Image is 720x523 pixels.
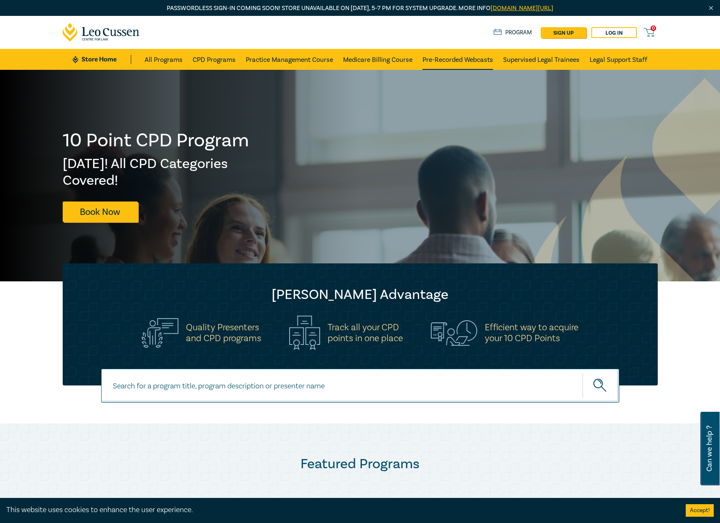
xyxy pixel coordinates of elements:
[246,49,333,70] a: Practice Management Course
[73,55,131,64] a: Store Home
[591,27,637,38] a: Log in
[707,5,715,12] img: Close
[328,322,403,344] h5: Track all your CPD points in one place
[79,286,641,303] h2: [PERSON_NAME] Advantage
[101,369,619,403] input: Search for a program title, program description or presenter name
[186,322,261,344] h5: Quality Presenters and CPD programs
[145,49,183,70] a: All Programs
[193,49,236,70] a: CPD Programs
[6,505,673,515] div: This website uses cookies to enhance the user experience.
[63,4,658,13] p: Passwordless sign-in coming soon! Store unavailable on [DATE], 5–7 PM for system upgrade. More info
[142,318,178,348] img: Quality Presenters<br>and CPD programs
[491,4,553,12] a: [DOMAIN_NAME][URL]
[63,156,250,189] h2: [DATE]! All CPD Categories Covered!
[705,417,713,480] span: Can we help ?
[494,28,532,37] a: Program
[422,49,493,70] a: Pre-Recorded Webcasts
[541,27,586,38] a: sign up
[343,49,412,70] a: Medicare Billing Course
[590,49,647,70] a: Legal Support Staff
[503,49,580,70] a: Supervised Legal Trainees
[485,322,578,344] h5: Efficient way to acquire your 10 CPD Points
[289,316,320,350] img: Track all your CPD<br>points in one place
[686,504,714,517] button: Accept cookies
[651,26,656,31] span: 0
[63,456,658,472] h2: Featured Programs
[63,202,138,222] a: Book Now
[431,320,477,345] img: Efficient way to acquire<br>your 10 CPD Points
[63,130,250,151] h1: 10 Point CPD Program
